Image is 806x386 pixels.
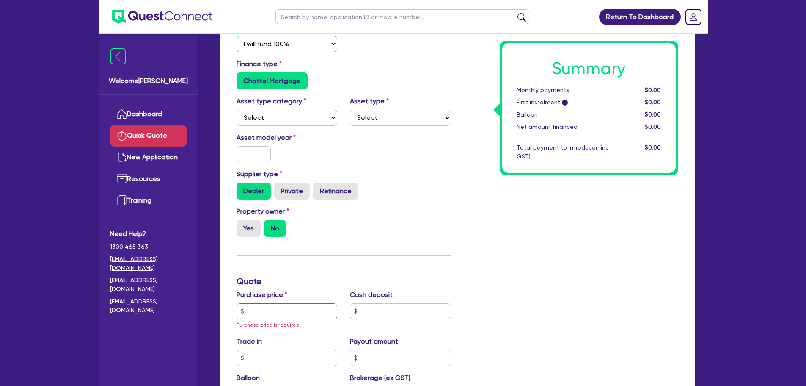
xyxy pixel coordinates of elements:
[645,99,661,106] span: $0.00
[510,98,615,107] div: First instalment
[510,122,615,131] div: Net amount financed
[112,10,212,24] img: quest-connect-logo-blue
[237,96,306,106] label: Asset type category
[237,72,308,89] label: Chattel Mortgage
[350,373,410,383] label: Brokerage (ex GST)
[117,174,127,184] img: resources
[682,6,704,28] a: Dropdown toggle
[645,86,661,93] span: $0.00
[110,255,187,272] a: [EMAIL_ADDRESS][DOMAIN_NAME]
[117,152,127,162] img: new-application
[599,9,681,25] a: Return To Dashboard
[237,183,271,200] label: Dealer
[117,195,127,205] img: training
[110,190,187,211] a: Training
[237,206,289,217] label: Property owner
[510,86,615,94] div: Monthly payments
[109,76,188,86] span: Welcome [PERSON_NAME]
[117,131,127,141] img: quick-quote
[230,133,344,143] label: Asset model year
[237,290,287,300] label: Purchase price
[275,9,529,24] input: Search by name, application ID or mobile number...
[110,103,187,125] a: Dashboard
[237,336,262,347] label: Trade in
[510,110,615,119] div: Balloon
[237,373,260,383] label: Balloon
[517,58,661,79] h1: Summary
[350,290,393,300] label: Cash deposit
[110,48,126,64] img: icon-menu-close
[237,59,282,69] label: Finance type
[645,123,661,130] span: $0.00
[110,297,187,315] a: [EMAIL_ADDRESS][DOMAIN_NAME]
[110,276,187,294] a: [EMAIL_ADDRESS][DOMAIN_NAME]
[645,144,661,151] span: $0.00
[110,229,187,239] span: Need Help?
[110,147,187,168] a: New Application
[237,220,261,237] label: Yes
[510,143,615,161] div: Total payment to introducer (inc GST)
[110,168,187,190] a: Resources
[645,111,661,118] span: $0.00
[274,183,310,200] label: Private
[110,125,187,147] a: Quick Quote
[313,183,358,200] label: Refinance
[237,322,300,328] span: Purchase price is required
[110,242,187,251] span: 1300 465 363
[350,336,398,347] label: Payout amount
[264,220,286,237] label: No
[562,100,568,106] span: i
[237,169,282,179] label: Supplier type
[350,96,389,106] label: Asset type
[237,276,451,286] h3: Quote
